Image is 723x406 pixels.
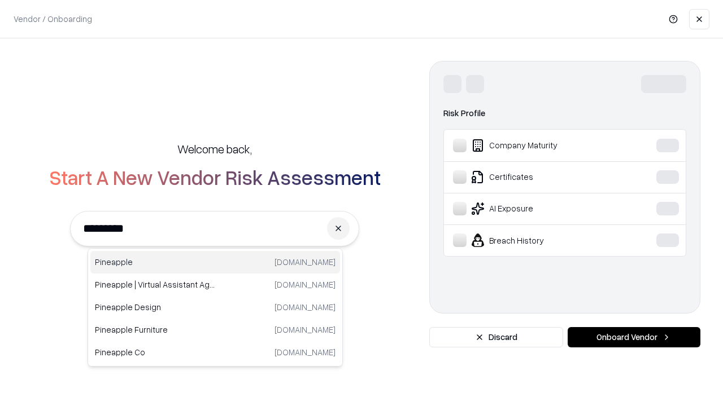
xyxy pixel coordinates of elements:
[95,324,215,336] p: Pineapple Furniture
[14,13,92,25] p: Vendor / Onboarding
[453,170,622,184] div: Certificates
[95,301,215,313] p: Pineapple Design
[568,327,700,347] button: Onboard Vendor
[453,202,622,215] div: AI Exposure
[177,141,252,157] h5: Welcome back,
[95,279,215,290] p: Pineapple | Virtual Assistant Agency
[95,346,215,358] p: Pineapple Co
[49,166,381,188] h2: Start A New Vendor Risk Assessment
[275,301,336,313] p: [DOMAIN_NAME]
[275,279,336,290] p: [DOMAIN_NAME]
[453,233,622,247] div: Breach History
[275,256,336,268] p: [DOMAIN_NAME]
[429,327,563,347] button: Discard
[453,139,622,152] div: Company Maturity
[275,346,336,358] p: [DOMAIN_NAME]
[95,256,215,268] p: Pineapple
[443,107,686,120] div: Risk Profile
[88,248,343,367] div: Suggestions
[275,324,336,336] p: [DOMAIN_NAME]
